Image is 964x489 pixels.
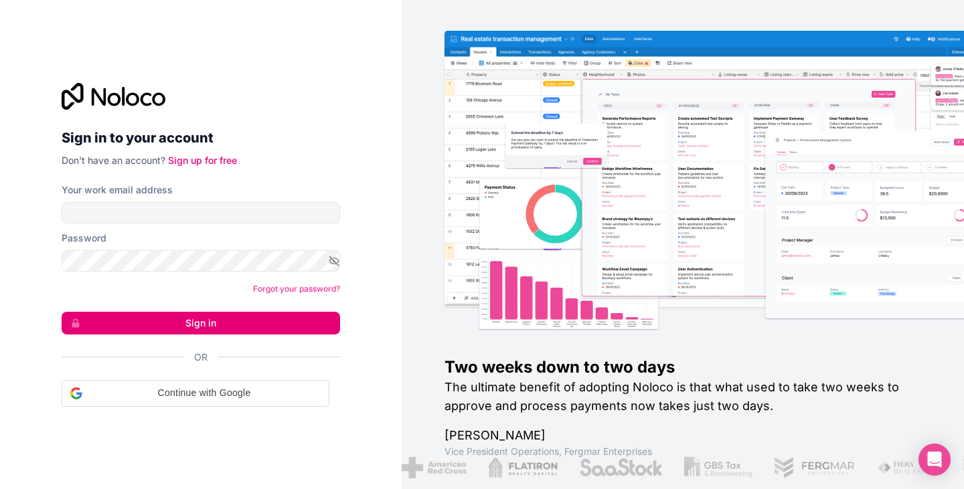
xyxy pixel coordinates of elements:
[488,457,558,478] img: /assets/flatiron-C8eUkumj.png
[684,457,752,478] img: /assets/gbstax-C-GtDUiK.png
[62,183,173,197] label: Your work email address
[877,457,940,478] img: /assets/fiera-fwj2N5v4.png
[62,126,340,150] h2: Sign in to your account
[168,155,237,166] a: Sign up for free
[402,457,467,478] img: /assets/american-red-cross-BAupjrZR.png
[62,250,340,272] input: Password
[62,155,165,166] span: Don't have an account?
[62,380,329,407] div: Continue with Google
[62,312,340,334] button: Sign in
[445,445,921,458] h1: Vice President Operations , Fergmar Enterprises
[253,284,340,294] a: Forgot your password?
[62,231,106,245] label: Password
[62,202,340,223] input: Email address
[774,457,856,478] img: /assets/fergmar-CudnrXN5.png
[579,457,663,478] img: /assets/saastock-C6Zbiodz.png
[194,351,208,364] span: Or
[445,357,921,378] h1: Two weeks down to two days
[918,444,951,476] div: Open Intercom Messenger
[445,426,921,445] h1: [PERSON_NAME]
[445,378,921,415] h2: The ultimate benefit of adopting Noloco is that what used to take two weeks to approve and proces...
[88,386,321,400] span: Continue with Google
